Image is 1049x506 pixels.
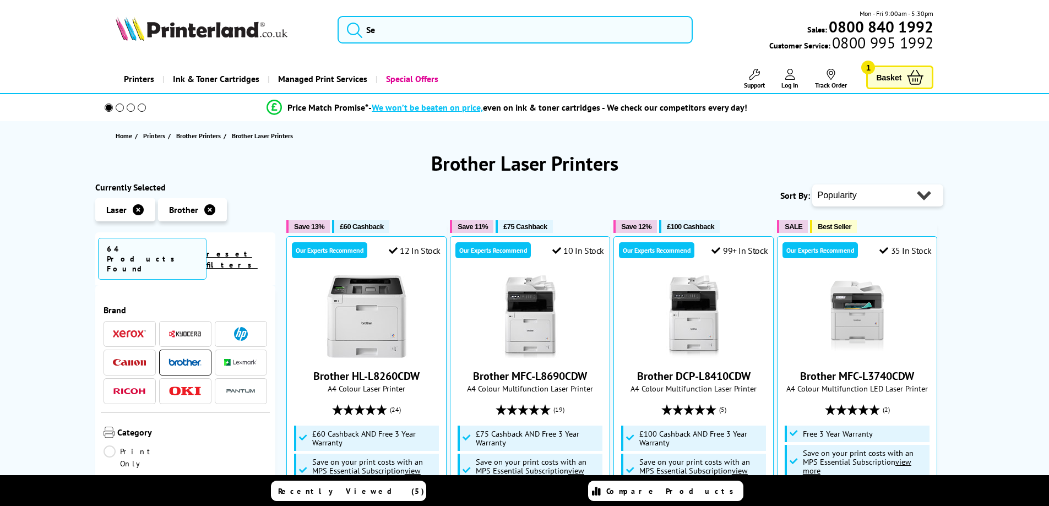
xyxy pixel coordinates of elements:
span: (24) [390,399,401,420]
img: Lexmark [224,359,257,366]
a: Support [744,69,765,89]
span: 64 Products Found [98,238,206,280]
span: A4 Colour Multifunction LED Laser Printer [783,383,931,394]
img: OKI [169,387,202,396]
span: £100 Cashback AND Free 3 Year Warranty [639,429,764,447]
a: Brother Printers [176,130,224,142]
button: Best Seller [810,220,857,233]
li: modal_Promise [90,98,925,117]
span: Printers [143,130,165,142]
img: Brother HL-L8260CDW [325,275,408,358]
span: 1 [861,61,875,74]
div: Our Experts Recommend [619,242,694,258]
span: Save on your print costs with an MPS Essential Subscription [639,456,750,485]
a: Basket 1 [866,66,933,89]
img: Brother [169,358,202,366]
span: Brand [104,304,268,315]
div: Our Experts Recommend [455,242,531,258]
a: Print Only [104,445,186,470]
a: Compare Products [588,481,743,501]
span: (2) [883,399,890,420]
span: Basket [876,70,901,85]
a: Printers [116,65,162,93]
img: Category [104,427,115,438]
span: Compare Products [606,486,740,496]
span: Mon - Fri 9:00am - 5:30pm [860,8,933,19]
a: Brother DCP-L8410CDW [637,369,751,383]
a: HP [224,327,257,341]
span: Recently Viewed (5) [278,486,425,496]
button: £100 Cashback [659,220,720,233]
span: Save 11% [458,222,488,231]
h1: Brother Laser Printers [95,150,954,176]
span: £60 Cashback AND Free 3 Year Warranty [312,429,437,447]
span: Save on your print costs with an MPS Essential Subscription [312,456,423,485]
img: Canon [113,359,146,366]
button: Save 13% [286,220,330,233]
span: Customer Service: [769,37,933,51]
span: Log In [781,81,798,89]
a: Ricoh [113,384,146,398]
span: We won’t be beaten on price, [372,102,483,113]
span: Price Match Promise* [287,102,368,113]
a: Canon [113,356,146,369]
a: Brother MFC-L3740CDW [816,349,899,360]
button: Save 11% [450,220,493,233]
span: Best Seller [818,222,851,231]
span: A4 Colour Laser Printer [292,383,441,394]
a: Brother MFC-L8690CDW [473,369,587,383]
a: Brother HL-L8260CDW [313,369,420,383]
span: (19) [553,399,564,420]
img: Pantum [224,384,257,398]
a: Printers [143,130,168,142]
span: (5) [719,399,726,420]
span: £75 Cashback AND Free 3 Year Warranty [476,429,600,447]
div: 10 In Stock [552,245,604,256]
button: £75 Cashback [496,220,552,233]
span: Save 12% [621,222,651,231]
span: Save on your print costs with an MPS Essential Subscription [476,456,586,485]
img: Xerox [113,330,146,338]
a: Xerox [113,327,146,341]
span: 0800 995 1992 [830,37,933,48]
u: view more [803,456,911,476]
span: Brother Printers [176,130,221,142]
div: 99+ In Stock [711,245,768,256]
span: Brother Laser Printers [232,132,293,140]
input: Se [338,16,693,43]
a: OKI [169,384,202,398]
span: £100 Cashback [667,222,714,231]
span: Save on your print costs with an MPS Essential Subscription [803,448,914,476]
span: Sort By: [780,190,810,201]
button: Save 12% [613,220,657,233]
span: Sales: [807,24,827,35]
span: A4 Colour Multifunction Laser Printer [456,383,604,394]
a: Recently Viewed (5) [271,481,426,501]
a: Brother MFC-L8690CDW [489,349,572,360]
span: £75 Cashback [503,222,547,231]
span: Save 13% [294,222,324,231]
a: Managed Print Services [268,65,376,93]
span: Free 3 Year Warranty [803,429,873,438]
button: SALE [777,220,808,233]
span: Laser [106,204,127,215]
span: A4 Colour Multifunction Laser Printer [619,383,768,394]
span: SALE [785,222,802,231]
a: Track Order [815,69,847,89]
a: Brother HL-L8260CDW [325,349,408,360]
a: Ink & Toner Cartridges [162,65,268,93]
div: - even on ink & toner cartridges - We check our competitors every day! [368,102,747,113]
div: Currently Selected [95,182,276,193]
span: £60 Cashback [340,222,383,231]
a: Home [116,130,135,142]
a: Special Offers [376,65,447,93]
a: Kyocera [169,327,202,341]
span: Support [744,81,765,89]
a: Log In [781,69,798,89]
b: 0800 840 1992 [829,17,933,37]
div: Our Experts Recommend [782,242,858,258]
img: Ricoh [113,388,146,394]
div: Our Experts Recommend [292,242,367,258]
img: Brother MFC-L8690CDW [489,275,572,358]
